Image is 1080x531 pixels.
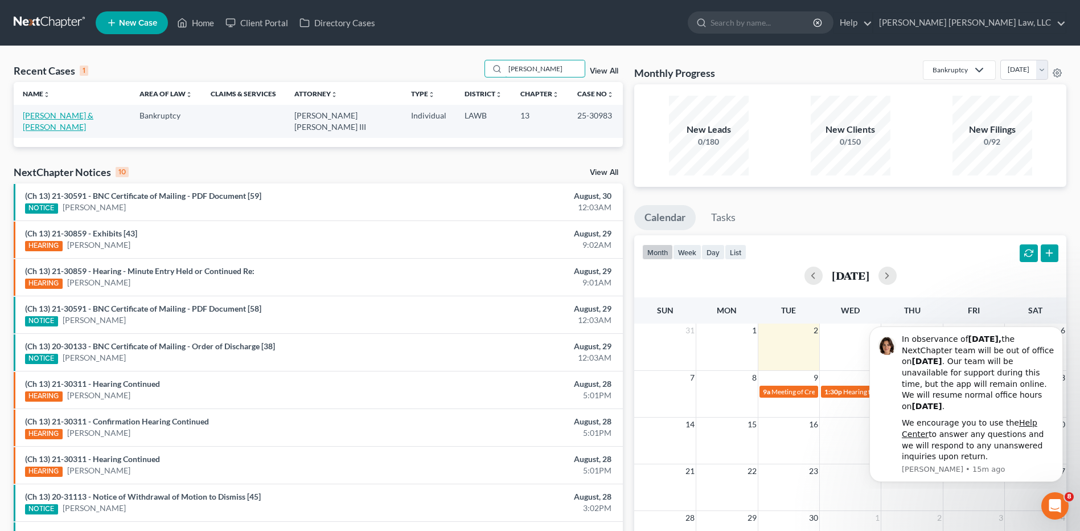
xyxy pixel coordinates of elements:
[725,244,746,260] button: list
[23,89,50,98] a: Nameunfold_more
[952,123,1032,136] div: New Filings
[1065,492,1074,501] span: 8
[505,60,585,77] input: Search by name...
[968,305,980,315] span: Fri
[63,202,126,213] a: [PERSON_NAME]
[590,169,618,177] a: View All
[411,89,435,98] a: Typeunfold_more
[67,390,130,401] a: [PERSON_NAME]
[811,123,890,136] div: New Clients
[834,13,872,33] a: Help
[424,314,611,326] div: 12:03AM
[130,105,202,137] td: Bankruptcy
[63,314,126,326] a: [PERSON_NAME]
[424,277,611,288] div: 9:01AM
[171,13,220,33] a: Home
[25,454,160,464] a: (Ch 13) 21-30311 - Hearing Continued
[607,91,614,98] i: unfold_more
[23,111,93,132] a: [PERSON_NAME] & [PERSON_NAME]
[684,464,696,478] span: 21
[808,511,819,525] span: 30
[812,371,819,385] span: 9
[63,503,126,514] a: [PERSON_NAME]
[424,265,611,277] div: August, 29
[824,387,842,396] span: 1:30p
[843,387,932,396] span: Hearing for [PERSON_NAME]
[67,427,130,439] a: [PERSON_NAME]
[25,379,160,389] a: (Ch 13) 21-30311 - Hearing Continued
[428,91,435,98] i: unfold_more
[331,91,338,98] i: unfold_more
[186,91,192,98] i: unfold_more
[684,511,696,525] span: 28
[520,89,559,98] a: Chapterunfold_more
[746,464,758,478] span: 22
[952,136,1032,148] div: 0/92
[933,65,968,75] div: Bankruptcy
[25,304,261,313] a: (Ch 13) 21-30591 - BNC Certificate of Mailing - PDF Document [58]
[67,239,130,251] a: [PERSON_NAME]
[511,105,568,137] td: 13
[634,205,696,230] a: Calendar
[202,82,285,105] th: Claims & Services
[832,269,869,281] h2: [DATE]
[689,371,696,385] span: 7
[669,123,749,136] div: New Leads
[763,387,770,396] span: 9a
[25,354,58,364] div: NOTICE
[25,429,63,439] div: HEARING
[717,305,737,315] span: Mon
[781,305,796,315] span: Tue
[80,66,88,76] div: 1
[25,316,58,326] div: NOTICE
[220,13,294,33] a: Client Portal
[402,105,455,137] td: Individual
[424,465,611,476] div: 5:01PM
[25,266,254,276] a: (Ch 13) 21-30859 - Hearing - Minute Entry Held or Continued Re:
[577,89,614,98] a: Case Nounfold_more
[997,511,1004,525] span: 3
[634,66,715,80] h3: Monthly Progress
[751,324,758,337] span: 1
[67,465,130,476] a: [PERSON_NAME]
[424,341,611,352] div: August, 29
[590,67,618,75] a: View All
[771,387,898,396] span: Meeting of Creditors for [PERSON_NAME]
[904,305,921,315] span: Thu
[63,352,126,363] a: [PERSON_NAME]
[294,13,381,33] a: Directory Cases
[43,91,50,98] i: unfold_more
[568,105,623,137] td: 25-30983
[14,165,129,179] div: NextChapter Notices
[455,105,511,137] td: LAWB
[701,205,746,230] a: Tasks
[657,305,674,315] span: Sun
[812,324,819,337] span: 2
[701,244,725,260] button: day
[711,12,815,33] input: Search by name...
[25,504,58,514] div: NOTICE
[673,244,701,260] button: week
[841,305,860,315] span: Wed
[495,91,502,98] i: unfold_more
[25,492,261,501] a: (Ch 13) 20-31113 - Notice of Withdrawal of Motion to Dismiss [45]
[424,390,611,401] div: 5:01PM
[25,391,63,402] div: HEARING
[424,202,611,213] div: 12:03AM
[808,464,819,478] span: 23
[852,316,1080,489] iframe: Intercom notifications message
[465,89,502,98] a: Districtunfold_more
[25,228,137,238] a: (Ch 13) 21-30859 - Exhibits [43]
[424,239,611,251] div: 9:02AM
[424,491,611,503] div: August, 28
[424,228,611,239] div: August, 29
[424,378,611,390] div: August, 28
[684,418,696,431] span: 14
[25,467,63,477] div: HEARING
